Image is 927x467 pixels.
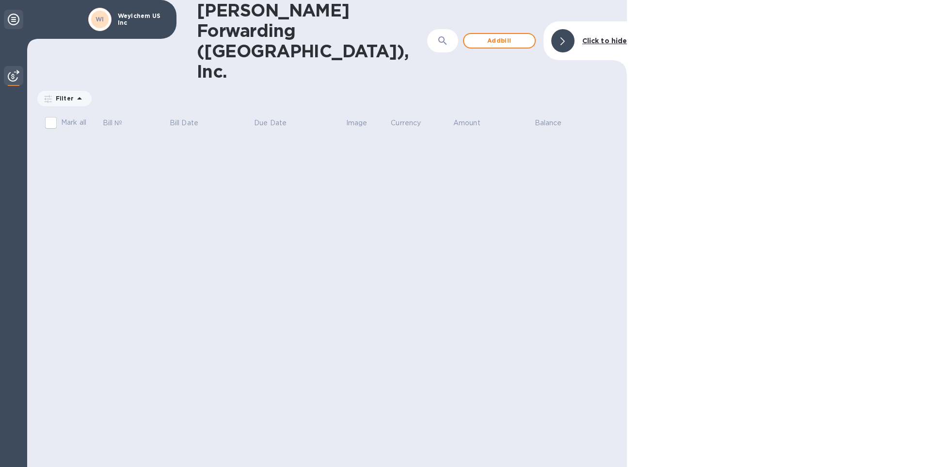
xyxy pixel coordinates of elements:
b: Click to hide [582,37,627,45]
button: Addbill [463,33,536,49]
span: Bill Date [170,118,211,128]
span: Add bill [472,35,527,47]
p: Filter [52,94,74,102]
span: Amount [453,118,493,128]
span: Due Date [254,118,299,128]
p: Amount [453,118,480,128]
p: Weylchem US Inc [118,13,166,26]
p: Balance [535,118,562,128]
span: Balance [535,118,575,128]
p: Due Date [254,118,287,128]
p: Bill Date [170,118,198,128]
p: Currency [391,118,421,128]
p: Mark all [61,117,86,128]
span: Bill № [103,118,135,128]
p: Bill № [103,118,123,128]
p: Image [346,118,368,128]
b: WI [96,16,104,23]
